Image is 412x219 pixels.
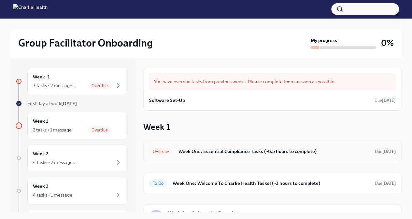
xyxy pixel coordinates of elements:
[33,192,72,198] div: 4 tasks • 1 message
[149,146,396,157] a: OverdueWeek One: Essential Compliance Tasks (~6.5 hours to complete)Due[DATE]
[27,101,77,106] span: First day at work
[143,121,170,133] h3: Week 1
[149,95,396,105] a: Software Set-UpDue[DATE]
[375,180,396,186] span: September 14th, 2025 07:00
[375,148,396,155] span: September 9th, 2025 07:00
[168,210,233,216] strong: Week One Onboarding Recap!
[375,97,396,103] span: September 5th, 2025 07:00
[16,144,128,172] a: Week 24 tasks • 2 messages
[149,97,185,104] h6: Software Set-Up
[61,101,77,106] strong: [DATE]
[33,82,74,89] div: 3 tasks • 2 messages
[149,73,396,90] div: You have overdue tasks from previous weeks. Please complete them as soon as possible.
[381,37,394,49] h3: 0%
[149,181,167,186] span: To Do
[33,159,75,166] div: 4 tasks • 2 messages
[375,149,396,154] span: Due
[33,117,48,125] h6: Week 1
[375,181,396,186] span: Due
[33,127,72,133] div: 2 tasks • 1 message
[88,128,112,132] span: Overdue
[149,178,396,188] a: To DoWeek One: Welcome To Charlie Health Tasks! (~3 hours to complete)Due[DATE]
[16,68,128,95] a: Week -13 tasks • 2 messagesOverdue
[382,98,396,103] strong: [DATE]
[375,98,396,103] span: Due
[173,180,370,187] h6: Week One: Welcome To Charlie Health Tasks! (~3 hours to complete)
[382,181,396,186] strong: [DATE]
[33,73,50,80] h6: Week -1
[311,37,337,44] strong: My progress
[16,177,128,204] a: Week 34 tasks • 1 message
[16,100,128,107] a: First day at work[DATE]
[18,36,153,49] h2: Group Facilitator Onboarding
[382,149,396,154] strong: [DATE]
[33,183,49,190] h6: Week 3
[178,148,370,155] h6: Week One: Essential Compliance Tasks (~6.5 hours to complete)
[13,4,48,14] img: CharlieHealth
[88,83,112,88] span: Overdue
[149,149,173,154] span: Overdue
[33,150,49,157] h6: Week 2
[16,112,128,139] a: Week 12 tasks • 1 messageOverdue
